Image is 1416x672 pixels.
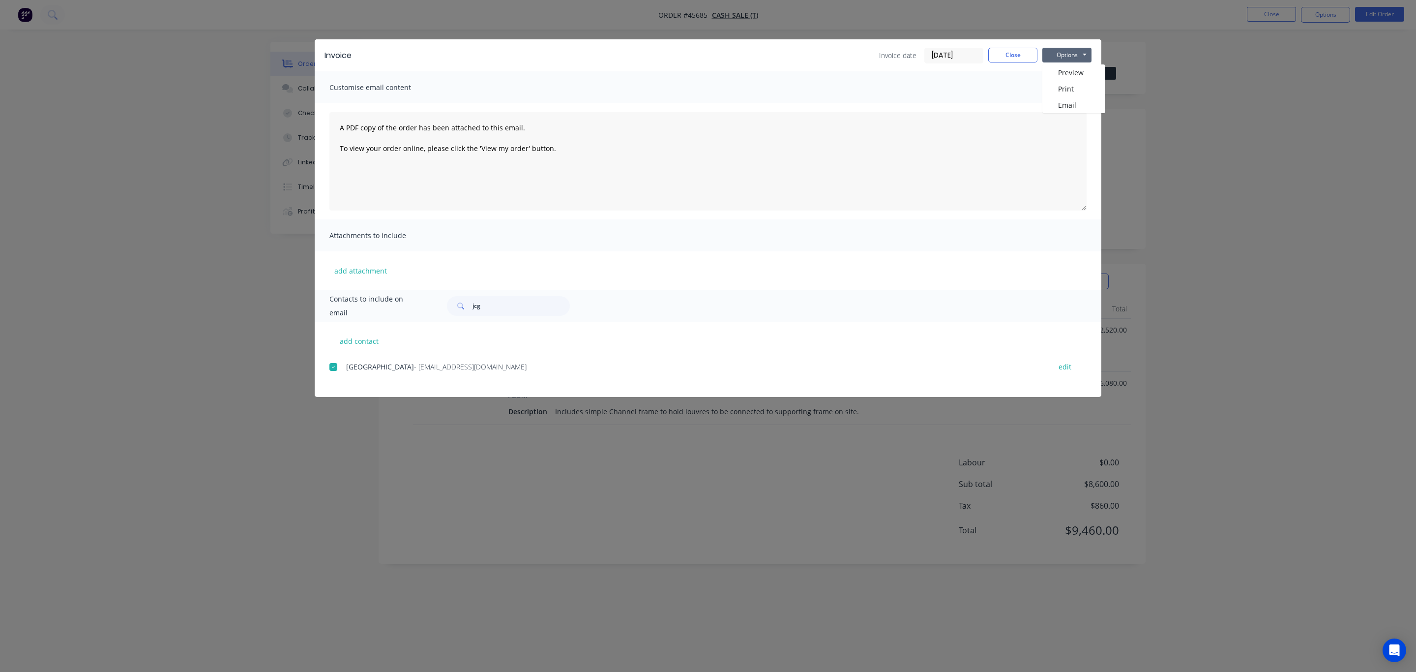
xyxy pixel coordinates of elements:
div: Invoice [324,50,352,61]
button: Print [1042,81,1105,97]
span: Invoice date [879,50,916,61]
span: Customise email content [329,81,438,94]
button: add attachment [329,263,392,278]
input: Search... [472,296,570,316]
span: Attachments to include [329,229,438,243]
span: [GEOGRAPHIC_DATA] [346,362,414,371]
button: Preview [1042,64,1105,81]
div: Open Intercom Messenger [1383,639,1406,662]
button: edit [1053,360,1077,373]
button: Options [1042,48,1091,62]
button: Email [1042,97,1105,113]
span: - [EMAIL_ADDRESS][DOMAIN_NAME] [414,362,527,371]
span: Contacts to include on email [329,292,422,320]
button: Close [988,48,1037,62]
textarea: A PDF copy of the order has been attached to this email. To view your order online, please click ... [329,112,1087,211]
button: add contact [329,334,388,348]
